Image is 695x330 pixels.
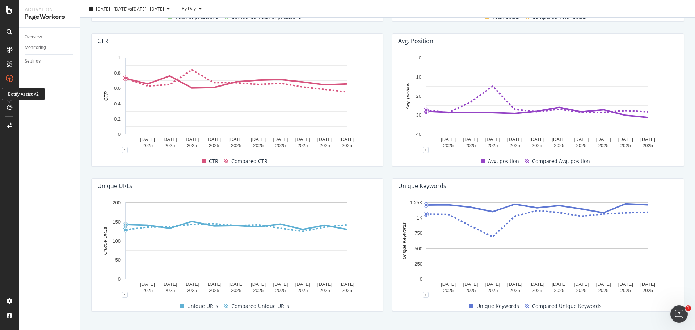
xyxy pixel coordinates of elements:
[423,292,429,298] div: 1
[142,288,153,293] text: 2025
[410,200,422,205] text: 1.25K
[253,288,264,293] text: 2025
[530,137,544,142] text: [DATE]
[416,113,421,118] text: 30
[552,137,566,142] text: [DATE]
[554,288,564,293] text: 2025
[97,54,375,150] svg: A chart.
[179,5,196,12] span: By Day
[443,288,454,293] text: 2025
[231,302,289,310] span: Compared Unique URLs
[187,143,197,148] text: 2025
[532,143,542,148] text: 2025
[118,55,121,60] text: 1
[670,305,688,323] iframe: Intercom live chat
[118,131,121,137] text: 0
[295,137,310,142] text: [DATE]
[398,54,675,150] svg: A chart.
[207,137,222,142] text: [DATE]
[128,5,164,12] span: vs [DATE] - [DATE]
[342,143,352,148] text: 2025
[295,281,310,287] text: [DATE]
[465,288,476,293] text: 2025
[598,143,609,148] text: 2025
[209,288,219,293] text: 2025
[417,216,422,221] text: 1K
[97,199,375,295] svg: A chart.
[643,143,653,148] text: 2025
[142,143,153,148] text: 2025
[530,281,544,287] text: [DATE]
[576,143,586,148] text: 2025
[113,219,121,225] text: 150
[416,131,421,137] text: 40
[25,33,75,41] a: Overview
[423,147,429,153] div: 1
[114,101,121,106] text: 0.4
[231,288,241,293] text: 2025
[114,86,121,91] text: 0.6
[342,288,352,293] text: 2025
[640,137,655,142] text: [DATE]
[140,137,155,142] text: [DATE]
[273,281,288,287] text: [DATE]
[251,281,266,287] text: [DATE]
[103,91,109,101] text: CTR
[97,37,108,45] div: CTR
[25,44,75,51] a: Monitoring
[510,143,520,148] text: 2025
[253,143,264,148] text: 2025
[640,281,655,287] text: [DATE]
[118,276,121,282] text: 0
[179,3,205,14] button: By Day
[115,258,121,263] text: 50
[162,137,177,142] text: [DATE]
[113,200,121,205] text: 200
[554,143,564,148] text: 2025
[398,199,675,295] svg: A chart.
[340,137,354,142] text: [DATE]
[229,281,244,287] text: [DATE]
[102,227,108,255] text: Unique URLs
[298,143,308,148] text: 2025
[187,288,197,293] text: 2025
[298,288,308,293] text: 2025
[485,137,500,142] text: [DATE]
[420,276,422,282] text: 0
[401,222,407,259] text: Unique Keywords
[598,288,609,293] text: 2025
[416,93,421,99] text: 20
[416,74,421,80] text: 10
[414,246,422,251] text: 500
[620,288,631,293] text: 2025
[2,88,45,100] div: Botify Assist V2
[97,182,132,189] div: Unique URLs
[122,147,128,153] div: 1
[441,281,456,287] text: [DATE]
[140,281,155,287] text: [DATE]
[209,143,219,148] text: 2025
[414,231,422,236] text: 750
[162,281,177,287] text: [DATE]
[405,83,410,110] text: Avg. position
[485,281,500,287] text: [DATE]
[398,182,446,189] div: Unique Keywords
[25,33,42,41] div: Overview
[25,58,41,65] div: Settings
[414,261,422,267] text: 250
[443,143,454,148] text: 2025
[596,281,611,287] text: [DATE]
[507,137,522,142] text: [DATE]
[209,157,218,166] span: CTR
[576,288,586,293] text: 2025
[488,143,498,148] text: 2025
[317,137,332,142] text: [DATE]
[532,302,602,310] span: Compared Unique Keywords
[114,71,121,76] text: 0.8
[320,288,330,293] text: 2025
[463,137,478,142] text: [DATE]
[532,288,542,293] text: 2025
[114,116,121,122] text: 0.2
